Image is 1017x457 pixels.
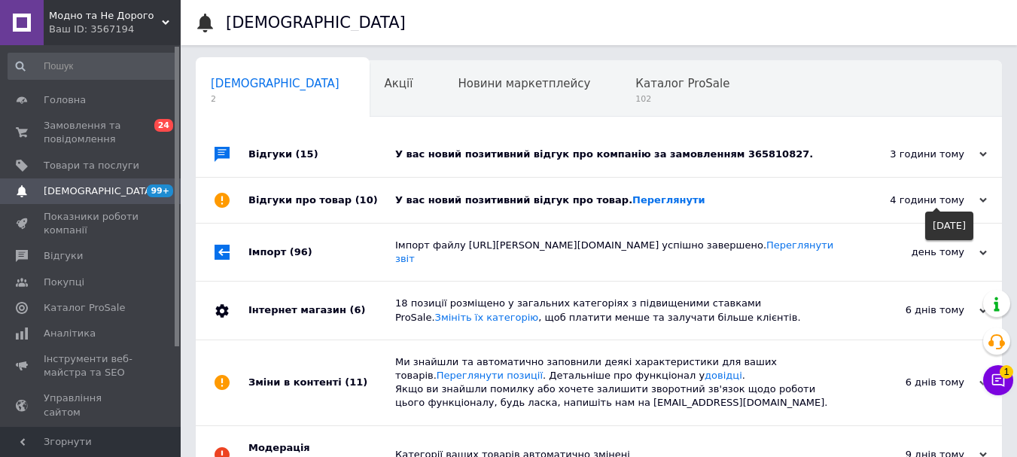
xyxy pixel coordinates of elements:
span: 24 [154,119,173,132]
span: (6) [349,304,365,315]
span: Покупці [44,276,84,289]
div: У вас новий позитивний відгук про товар. [395,193,836,207]
span: Каталог ProSale [635,77,729,90]
div: 3 години тому [836,148,987,161]
div: 6 днів тому [836,303,987,317]
div: Імпорт [248,224,395,281]
a: довідці [705,370,742,381]
span: Аналітика [44,327,96,340]
div: Відгуки про товар [248,178,395,223]
a: Переглянути позиції [437,370,543,381]
div: [DATE] [925,212,973,240]
span: (11) [345,376,367,388]
button: Чат з покупцем1 [983,365,1013,395]
span: Показники роботи компанії [44,210,139,237]
span: Акції [385,77,413,90]
div: Імпорт файлу [URL][PERSON_NAME][DOMAIN_NAME] успішно завершено. [395,239,836,266]
div: У вас новий позитивний відгук про компанію за замовленням 365810827. [395,148,836,161]
h1: [DEMOGRAPHIC_DATA] [226,14,406,32]
a: Переглянути [632,194,705,206]
span: 1 [1000,365,1013,379]
span: 2 [211,93,340,105]
div: Ми знайшли та автоматично заповнили деякі характеристики для ваших товарів. . Детальніше про функ... [395,355,836,410]
span: 99+ [147,184,173,197]
div: 6 днів тому [836,376,987,389]
span: Каталог ProSale [44,301,125,315]
span: [DEMOGRAPHIC_DATA] [211,77,340,90]
div: день тому [836,245,987,259]
span: 102 [635,93,729,105]
a: Змініть їх категорію [435,312,539,323]
span: Новини маркетплейсу [458,77,590,90]
span: Замовлення та повідомлення [44,119,139,146]
span: Управління сайтом [44,391,139,419]
div: Інтернет магазин [248,282,395,339]
div: Зміни в контенті [248,340,395,425]
span: [DEMOGRAPHIC_DATA] [44,184,155,198]
div: 18 позиції розміщено у загальних категоріях з підвищеними ставками ProSale. , щоб платити менше т... [395,297,836,324]
div: Відгуки [248,132,395,177]
span: (10) [355,194,378,206]
span: Головна [44,93,86,107]
span: (15) [296,148,318,160]
span: (96) [290,246,312,257]
span: Відгуки [44,249,83,263]
div: Ваш ID: 3567194 [49,23,181,36]
div: 4 години тому [836,193,987,207]
span: Товари та послуги [44,159,139,172]
span: Модно та Не Дорого [49,9,162,23]
span: Інструменти веб-майстра та SEO [44,352,139,379]
input: Пошук [8,53,178,80]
